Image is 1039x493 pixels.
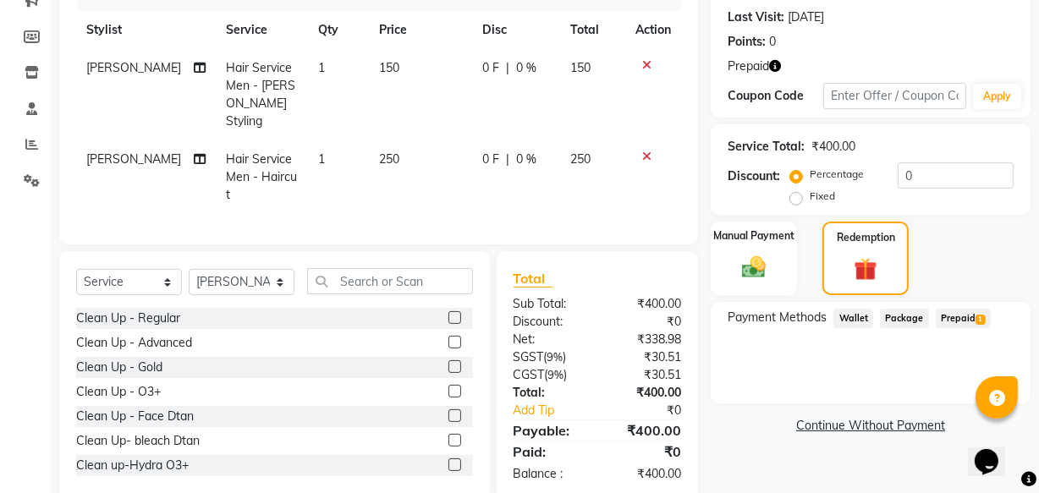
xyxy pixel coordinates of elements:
[501,295,597,313] div: Sub Total:
[482,59,499,77] span: 0 F
[837,230,895,245] label: Redemption
[76,359,162,376] div: Clean Up - Gold
[728,309,827,326] span: Payment Methods
[318,60,325,75] span: 1
[788,8,824,26] div: [DATE]
[379,60,399,75] span: 150
[226,151,297,202] span: Hair Service Men - Haircut
[472,11,560,49] th: Disc
[597,384,694,402] div: ₹400.00
[728,8,784,26] div: Last Visit:
[308,11,369,49] th: Qty
[728,58,769,75] span: Prepaid
[833,309,873,328] span: Wallet
[76,432,200,450] div: Clean Up- bleach Dtan
[560,11,625,49] th: Total
[86,151,181,167] span: [PERSON_NAME]
[570,60,591,75] span: 150
[810,189,835,204] label: Fixed
[548,368,564,381] span: 9%
[86,60,181,75] span: [PERSON_NAME]
[597,465,694,483] div: ₹400.00
[597,348,694,366] div: ₹30.51
[76,408,194,425] div: Clean Up - Face Dtan
[847,255,883,283] img: _gift.svg
[506,59,509,77] span: |
[936,309,991,328] span: Prepaid
[501,366,597,384] div: ( )
[625,11,681,49] th: Action
[514,349,544,364] span: SGST
[482,151,499,168] span: 0 F
[613,402,694,419] div: ₹0
[501,441,597,462] div: Paid:
[597,366,694,384] div: ₹30.51
[880,309,929,328] span: Package
[514,367,545,382] span: CGST
[76,457,189,474] div: Clean up-Hydra O3+
[501,384,597,402] div: Total:
[728,138,805,156] div: Service Total:
[501,402,613,419] a: Add Tip
[379,151,399,167] span: 250
[968,425,1022,476] iframe: chat widget
[597,441,694,462] div: ₹0
[76,309,180,327] div: Clean Up - Regular
[728,87,823,105] div: Coupon Code
[823,83,966,109] input: Enter Offer / Coupon Code
[76,11,216,49] th: Stylist
[76,383,161,401] div: Clean Up - O3+
[597,295,694,313] div: ₹400.00
[506,151,509,168] span: |
[318,151,325,167] span: 1
[501,313,597,331] div: Discount:
[516,151,536,168] span: 0 %
[369,11,473,49] th: Price
[547,350,563,364] span: 9%
[216,11,307,49] th: Service
[713,228,794,244] label: Manual Payment
[501,348,597,366] div: ( )
[973,84,1021,109] button: Apply
[714,417,1027,435] a: Continue Without Payment
[570,151,591,167] span: 250
[501,465,597,483] div: Balance :
[811,138,855,156] div: ₹400.00
[501,331,597,348] div: Net:
[501,420,597,441] div: Payable:
[516,59,536,77] span: 0 %
[734,254,773,282] img: _cash.svg
[976,315,985,325] span: 1
[728,33,766,51] div: Points:
[514,270,552,288] span: Total
[597,420,694,441] div: ₹400.00
[76,334,192,352] div: Clean Up - Advanced
[810,167,864,182] label: Percentage
[728,167,780,185] div: Discount:
[769,33,776,51] div: 0
[307,268,473,294] input: Search or Scan
[597,331,694,348] div: ₹338.98
[597,313,694,331] div: ₹0
[226,60,295,129] span: Hair Service Men - [PERSON_NAME] Styling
